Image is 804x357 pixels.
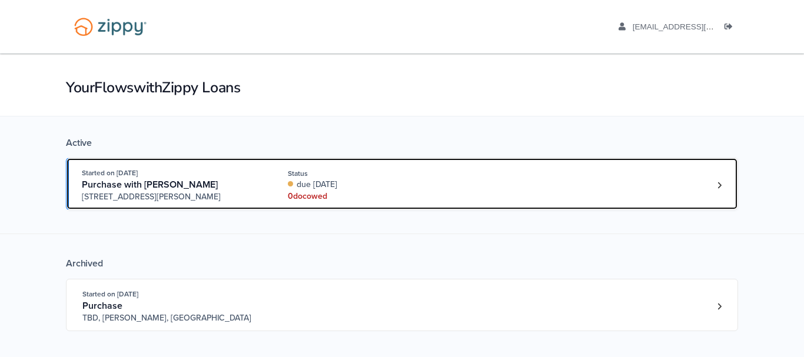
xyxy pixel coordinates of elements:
[66,279,738,331] a: Open loan 4209715
[633,22,768,31] span: ivangray44@yahoo.com
[66,258,738,269] div: Archived
[725,22,737,34] a: Log out
[710,176,728,194] a: Loan number 4215448
[619,22,768,34] a: edit profile
[82,300,122,312] span: Purchase
[66,78,738,98] h1: Your Flows with Zippy Loans
[82,179,218,191] span: Purchase with [PERSON_NAME]
[82,312,262,324] span: TBD, [PERSON_NAME], [GEOGRAPHIC_DATA]
[82,290,138,298] span: Started on [DATE]
[288,168,445,179] div: Status
[288,191,445,202] div: 0 doc owed
[67,12,154,42] img: Logo
[288,179,445,191] div: due [DATE]
[82,169,138,177] span: Started on [DATE]
[710,298,728,315] a: Loan number 4209715
[66,137,738,149] div: Active
[66,158,738,210] a: Open loan 4215448
[82,191,261,203] span: [STREET_ADDRESS][PERSON_NAME]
